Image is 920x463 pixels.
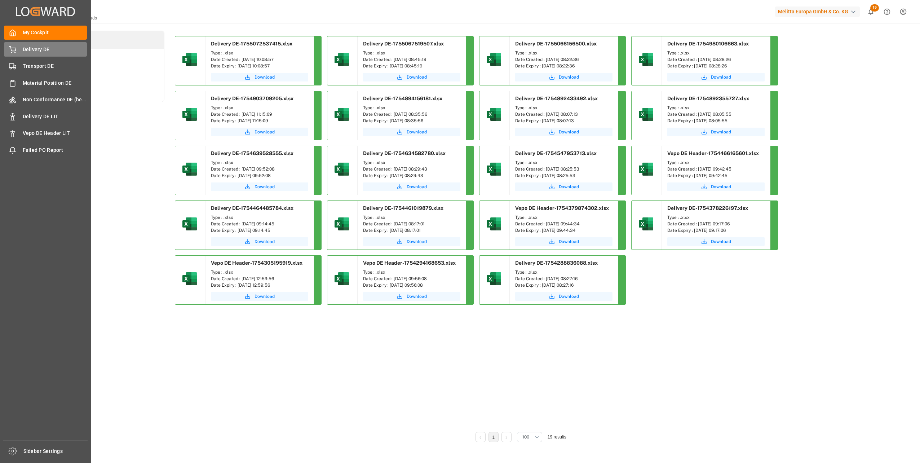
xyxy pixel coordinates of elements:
[363,182,460,191] button: Download
[711,238,731,245] span: Download
[211,56,308,63] div: Date Created : [DATE] 10:08:57
[515,269,612,275] div: Type : .xlsx
[4,93,87,107] a: Non Conformance DE (header)
[667,73,765,81] a: Download
[515,221,612,227] div: Date Created : [DATE] 09:44:34
[667,237,765,246] a: Download
[407,74,427,80] span: Download
[515,282,612,288] div: Date Expiry : [DATE] 08:27:16
[515,172,612,179] div: Date Expiry : [DATE] 08:25:53
[211,50,308,56] div: Type : .xlsx
[667,172,765,179] div: Date Expiry : [DATE] 09:42:45
[515,111,612,118] div: Date Created : [DATE] 08:07:13
[211,73,308,81] button: Download
[363,96,442,101] span: Delivery DE-1754894156181.xlsx
[667,111,765,118] div: Date Created : [DATE] 08:05:55
[667,96,749,101] span: Delivery DE-1754892355727.xlsx
[485,106,503,123] img: microsoft-excel-2019--v1.png
[515,150,597,156] span: Delivery DE-1754547953713.xlsx
[363,214,460,221] div: Type : .xlsx
[363,227,460,234] div: Date Expiry : [DATE] 08:17:01
[515,182,612,191] a: Download
[23,46,87,53] span: Delivery DE
[363,237,460,246] a: Download
[4,26,87,40] a: My Cockpit
[488,432,499,442] li: 1
[333,106,350,123] img: microsoft-excel-2019--v1.png
[515,205,609,211] span: Vepo DE Header-1754379874302.xlsx
[667,221,765,227] div: Date Created : [DATE] 09:17:06
[667,166,765,172] div: Date Created : [DATE] 09:42:45
[637,160,655,178] img: microsoft-excel-2019--v1.png
[333,160,350,178] img: microsoft-excel-2019--v1.png
[211,282,308,288] div: Date Expiry : [DATE] 12:59:56
[515,292,612,301] a: Download
[775,5,863,18] button: Melitta Europa GmbH & Co. KG
[667,227,765,234] div: Date Expiry : [DATE] 09:17:06
[255,238,275,245] span: Download
[211,111,308,118] div: Date Created : [DATE] 11:15:09
[363,56,460,63] div: Date Created : [DATE] 08:45:19
[492,435,495,440] a: 1
[181,51,198,68] img: microsoft-excel-2019--v1.png
[211,41,292,47] span: Delivery DE-1755072537415.xlsx
[667,118,765,124] div: Date Expiry : [DATE] 08:05:55
[23,62,87,70] span: Transport DE
[363,275,460,282] div: Date Created : [DATE] 09:56:08
[363,166,460,172] div: Date Created : [DATE] 08:29:43
[522,434,529,440] span: 100
[181,215,198,233] img: microsoft-excel-2019--v1.png
[515,275,612,282] div: Date Created : [DATE] 08:27:16
[211,260,302,266] span: Vepo DE Header-1754305195919.xlsx
[515,118,612,124] div: Date Expiry : [DATE] 08:07:13
[515,159,612,166] div: Type : .xlsx
[181,270,198,287] img: microsoft-excel-2019--v1.png
[33,31,164,49] a: Downloads
[211,128,308,136] button: Download
[667,63,765,69] div: Date Expiry : [DATE] 08:28:26
[485,160,503,178] img: microsoft-excel-2019--v1.png
[23,447,88,455] span: Sidebar Settings
[363,221,460,227] div: Date Created : [DATE] 08:17:01
[515,260,598,266] span: Delivery DE-1754288836088.xlsx
[863,4,879,20] button: show 19 new notifications
[879,4,895,20] button: Help Center
[667,182,765,191] button: Download
[211,166,308,172] div: Date Created : [DATE] 09:52:08
[4,59,87,73] a: Transport DE
[515,237,612,246] button: Download
[363,63,460,69] div: Date Expiry : [DATE] 08:45:19
[23,146,87,154] span: Failed PO Report
[667,56,765,63] div: Date Created : [DATE] 08:28:26
[667,41,749,47] span: Delivery DE-1754980106663.xlsx
[4,42,87,56] a: Delivery DE
[363,73,460,81] button: Download
[363,260,456,266] span: Vepo DE Header-1754294168653.xlsx
[33,66,164,84] a: Activity
[407,293,427,300] span: Download
[775,6,860,17] div: Melitta Europa GmbH & Co. KG
[211,275,308,282] div: Date Created : [DATE] 12:59:56
[515,128,612,136] button: Download
[559,74,579,80] span: Download
[211,172,308,179] div: Date Expiry : [DATE] 09:52:08
[4,76,87,90] a: Material Position DE
[363,269,460,275] div: Type : .xlsx
[559,184,579,190] span: Download
[870,4,879,12] span: 19
[211,182,308,191] button: Download
[363,150,446,156] span: Delivery DE-1754634582780.xlsx
[515,41,597,47] span: Delivery DE-1755066156500.xlsx
[211,96,293,101] span: Delivery DE-1754903709205.xlsx
[515,227,612,234] div: Date Expiry : [DATE] 09:44:34
[211,214,308,221] div: Type : .xlsx
[211,292,308,301] a: Download
[407,238,427,245] span: Download
[363,105,460,111] div: Type : .xlsx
